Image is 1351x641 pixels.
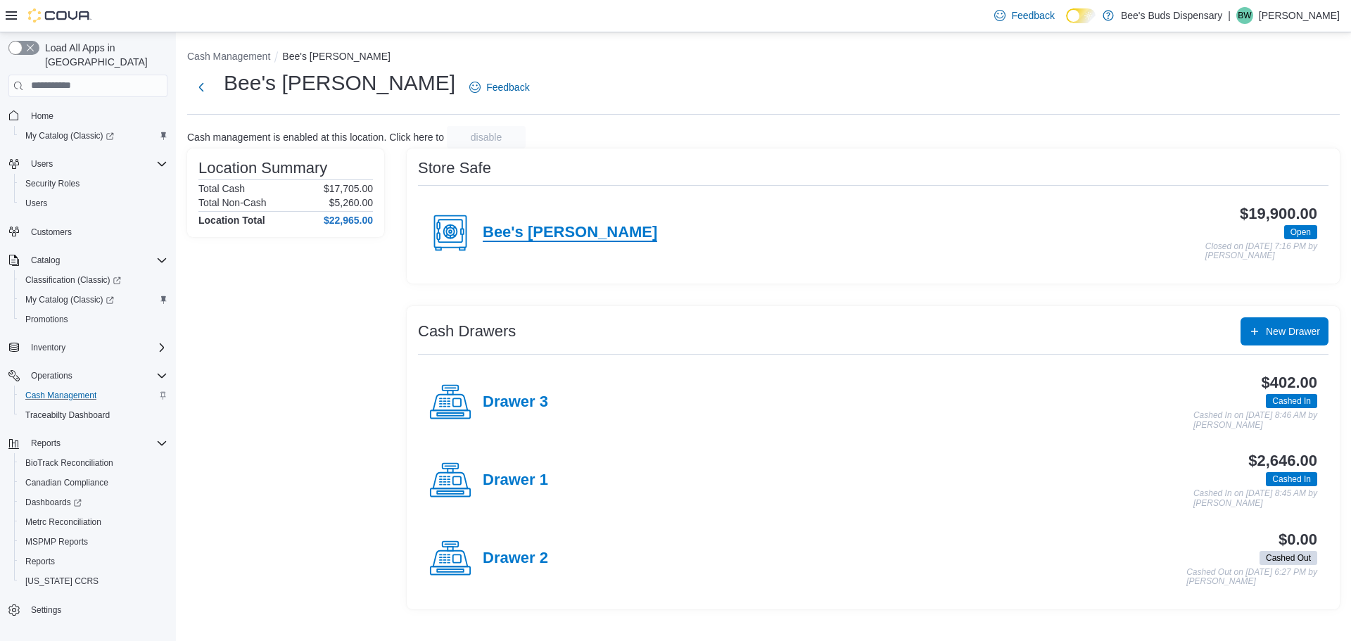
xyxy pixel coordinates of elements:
[1260,551,1317,565] span: Cashed Out
[1011,8,1054,23] span: Feedback
[3,250,173,270] button: Catalog
[14,512,173,532] button: Metrc Reconciliation
[1248,452,1317,469] h3: $2,646.00
[31,604,61,616] span: Settings
[14,270,173,290] a: Classification (Classic)
[418,160,491,177] h3: Store Safe
[1290,226,1311,239] span: Open
[483,471,548,490] h4: Drawer 1
[3,433,173,453] button: Reports
[25,516,101,528] span: Metrc Reconciliation
[39,41,167,69] span: Load All Apps in [GEOGRAPHIC_DATA]
[464,73,535,101] a: Feedback
[20,533,167,550] span: MSPMP Reports
[31,227,72,238] span: Customers
[14,405,173,425] button: Traceabilty Dashboard
[324,183,373,194] p: $17,705.00
[20,407,167,424] span: Traceabilty Dashboard
[25,435,66,452] button: Reports
[1121,7,1222,24] p: Bee's Buds Dispensary
[25,339,71,356] button: Inventory
[25,339,167,356] span: Inventory
[25,477,108,488] span: Canadian Compliance
[282,51,391,62] button: Bee's [PERSON_NAME]
[20,514,107,531] a: Metrc Reconciliation
[25,457,113,469] span: BioTrack Reconciliation
[1262,374,1317,391] h3: $402.00
[1193,489,1317,508] p: Cashed In on [DATE] 8:45 AM by [PERSON_NAME]
[20,387,167,404] span: Cash Management
[25,156,58,172] button: Users
[20,311,167,328] span: Promotions
[25,252,167,269] span: Catalog
[20,291,120,308] a: My Catalog (Classic)
[20,195,53,212] a: Users
[20,553,61,570] a: Reports
[25,223,167,241] span: Customers
[483,224,657,242] h4: Bee's [PERSON_NAME]
[31,342,65,353] span: Inventory
[20,387,102,404] a: Cash Management
[3,154,173,174] button: Users
[3,366,173,386] button: Operations
[1266,394,1317,408] span: Cashed In
[20,175,85,192] a: Security Roles
[25,252,65,269] button: Catalog
[14,174,173,193] button: Security Roles
[1240,205,1317,222] h3: $19,900.00
[14,552,173,571] button: Reports
[14,310,173,329] button: Promotions
[31,158,53,170] span: Users
[14,386,173,405] button: Cash Management
[20,291,167,308] span: My Catalog (Classic)
[20,553,167,570] span: Reports
[25,390,96,401] span: Cash Management
[187,51,270,62] button: Cash Management
[3,222,173,242] button: Customers
[25,274,121,286] span: Classification (Classic)
[3,106,173,126] button: Home
[20,514,167,531] span: Metrc Reconciliation
[14,453,173,473] button: BioTrack Reconciliation
[1193,411,1317,430] p: Cashed In on [DATE] 8:46 AM by [PERSON_NAME]
[20,474,167,491] span: Canadian Compliance
[14,193,173,213] button: Users
[1266,472,1317,486] span: Cashed In
[31,370,72,381] span: Operations
[224,69,455,97] h1: Bee's [PERSON_NAME]
[20,573,104,590] a: [US_STATE] CCRS
[25,198,47,209] span: Users
[20,474,114,491] a: Canadian Compliance
[14,493,173,512] a: Dashboards
[20,272,127,288] a: Classification (Classic)
[20,533,94,550] a: MSPMP Reports
[1241,317,1328,345] button: New Drawer
[1284,225,1317,239] span: Open
[14,290,173,310] a: My Catalog (Classic)
[989,1,1060,30] a: Feedback
[20,407,115,424] a: Traceabilty Dashboard
[198,183,245,194] h6: Total Cash
[14,126,173,146] a: My Catalog (Classic)
[31,110,53,122] span: Home
[187,73,215,101] button: Next
[14,571,173,591] button: [US_STATE] CCRS
[20,494,167,511] span: Dashboards
[1238,7,1251,24] span: BW
[14,473,173,493] button: Canadian Compliance
[1272,473,1311,485] span: Cashed In
[1272,395,1311,407] span: Cashed In
[25,410,110,421] span: Traceabilty Dashboard
[31,438,61,449] span: Reports
[28,8,91,23] img: Cova
[25,224,77,241] a: Customers
[25,601,167,618] span: Settings
[31,255,60,266] span: Catalog
[25,435,167,452] span: Reports
[25,294,114,305] span: My Catalog (Classic)
[483,550,548,568] h4: Drawer 2
[198,160,327,177] h3: Location Summary
[25,367,167,384] span: Operations
[20,494,87,511] a: Dashboards
[14,532,173,552] button: MSPMP Reports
